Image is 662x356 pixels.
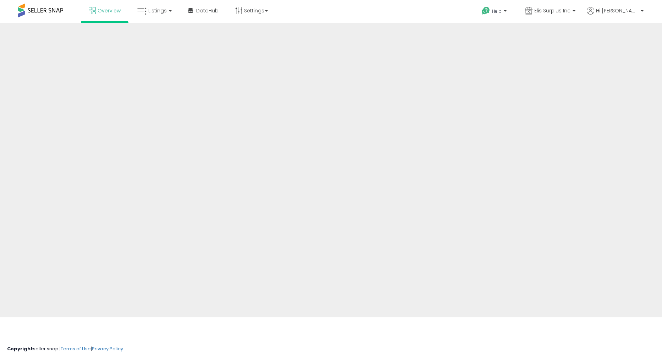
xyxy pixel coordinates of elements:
[98,7,121,14] span: Overview
[196,7,219,14] span: DataHub
[481,6,490,15] i: Get Help
[476,1,514,23] a: Help
[492,8,502,14] span: Help
[587,7,644,23] a: Hi [PERSON_NAME]
[148,7,167,14] span: Listings
[534,7,570,14] span: Elis Surplus Inc
[596,7,639,14] span: Hi [PERSON_NAME]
